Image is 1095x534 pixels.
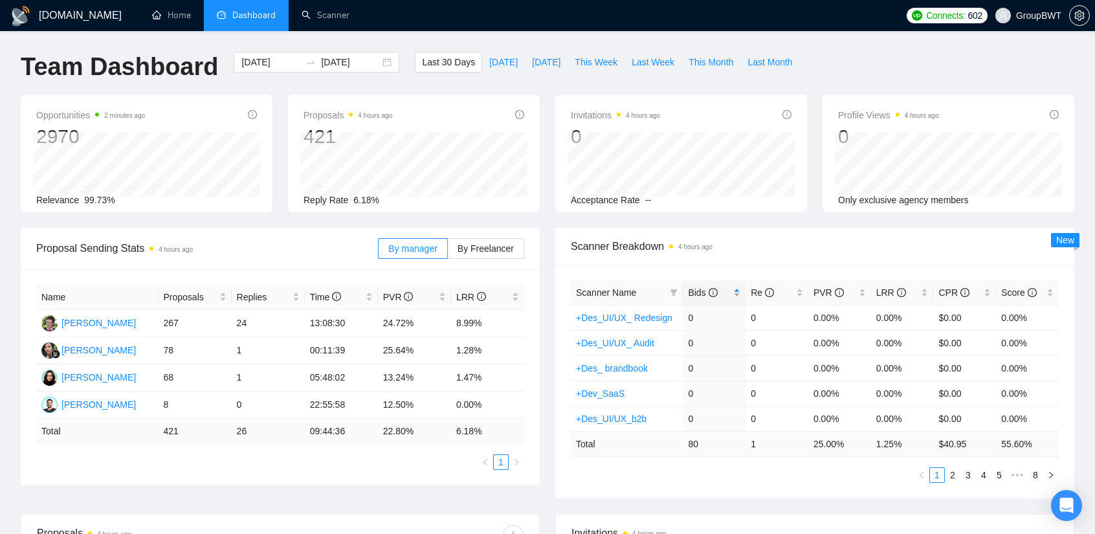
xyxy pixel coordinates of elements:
[378,419,451,444] td: 22.80 %
[576,338,654,348] a: +Des_UI/UX_ Audit
[302,10,349,21] a: searchScanner
[1043,467,1059,483] button: right
[576,414,647,424] a: +Des_UI/UX_b2b
[305,392,378,419] td: 22:55:58
[709,288,718,297] span: info-circle
[304,195,348,205] span: Reply Rate
[751,287,774,298] span: Re
[305,337,378,364] td: 00:11:39
[918,471,925,479] span: left
[977,468,991,482] a: 4
[808,431,871,456] td: 25.00 %
[1028,288,1037,297] span: info-circle
[933,381,996,406] td: $0.00
[576,287,636,298] span: Scanner Name
[164,290,217,304] span: Proposals
[961,468,975,482] a: 3
[305,57,316,67] span: to
[996,431,1059,456] td: 55.60 %
[1001,287,1036,298] span: Score
[992,468,1006,482] a: 5
[159,392,232,419] td: 8
[456,292,486,302] span: LRR
[933,355,996,381] td: $0.00
[1050,110,1059,119] span: info-circle
[914,467,929,483] button: left
[996,330,1059,355] td: 0.00%
[808,330,871,355] td: 0.00%
[914,467,929,483] li: Previous Page
[36,107,145,123] span: Opportunities
[996,305,1059,330] td: 0.00%
[670,289,678,296] span: filter
[740,52,799,72] button: Last Month
[36,195,79,205] span: Relevance
[232,337,305,364] td: 1
[41,317,136,328] a: AS[PERSON_NAME]
[305,419,378,444] td: 09:44:36
[933,305,996,330] td: $0.00
[568,52,625,72] button: This Week
[999,11,1008,20] span: user
[912,10,922,21] img: upwork-logo.png
[938,287,969,298] span: CPR
[996,355,1059,381] td: 0.00%
[575,55,617,69] span: This Week
[945,467,960,483] li: 2
[458,243,514,254] span: By Freelancer
[960,288,969,297] span: info-circle
[782,110,791,119] span: info-circle
[871,431,934,456] td: 1.25 %
[36,124,145,149] div: 2970
[41,397,58,413] img: OB
[746,381,808,406] td: 0
[41,342,58,359] img: SN
[576,363,648,373] a: +Des_ brandbook
[996,381,1059,406] td: 0.00%
[905,112,939,119] time: 4 hours ago
[305,364,378,392] td: 05:48:02
[645,195,651,205] span: --
[451,310,524,337] td: 8.99%
[1070,10,1089,21] span: setting
[310,292,341,302] span: Time
[232,310,305,337] td: 24
[451,419,524,444] td: 6.18 %
[683,406,746,431] td: 0
[1007,467,1028,483] span: •••
[746,406,808,431] td: 0
[688,287,717,298] span: Bids
[1051,490,1082,521] div: Open Intercom Messenger
[897,288,906,297] span: info-circle
[996,406,1059,431] td: 0.00%
[159,337,232,364] td: 78
[571,124,660,149] div: 0
[358,112,392,119] time: 4 hours ago
[625,52,681,72] button: Last Week
[1056,235,1074,245] span: New
[933,431,996,456] td: $ 40.95
[159,419,232,444] td: 421
[388,243,437,254] span: By manager
[747,55,792,69] span: Last Month
[1069,5,1090,26] button: setting
[159,285,232,310] th: Proposals
[494,455,508,469] a: 1
[532,55,560,69] span: [DATE]
[813,287,844,298] span: PVR
[478,454,493,470] li: Previous Page
[930,468,944,482] a: 1
[237,290,290,304] span: Replies
[1047,471,1055,479] span: right
[415,52,482,72] button: Last 30 Days
[217,10,226,19] span: dashboard
[1007,467,1028,483] li: Next 5 Pages
[61,397,136,412] div: [PERSON_NAME]
[41,372,136,382] a: SK[PERSON_NAME]
[871,305,934,330] td: 0.00%
[378,392,451,419] td: 12.50%
[838,124,939,149] div: 0
[159,310,232,337] td: 267
[304,124,392,149] div: 421
[61,370,136,384] div: [PERSON_NAME]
